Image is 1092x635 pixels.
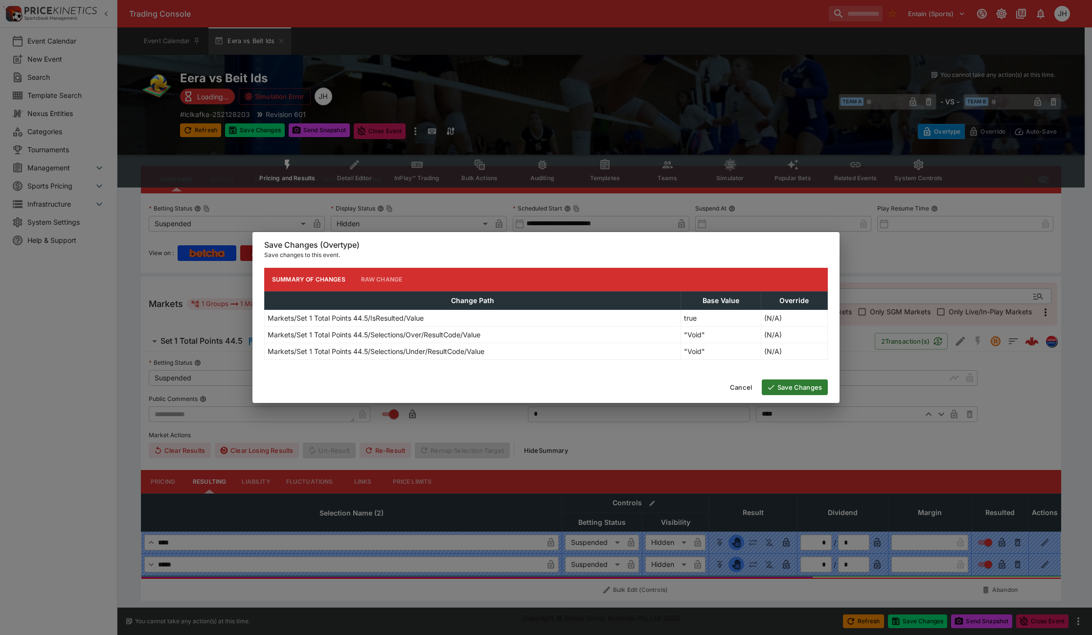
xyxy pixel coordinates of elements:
[762,379,828,395] button: Save Changes
[681,343,761,359] td: "Void"
[724,379,758,395] button: Cancel
[761,291,827,309] th: Override
[268,313,424,323] p: Markets/Set 1 Total Points 44.5/IsResulted/Value
[268,346,484,356] p: Markets/Set 1 Total Points 44.5/Selections/Under/ResultCode/Value
[264,250,828,260] p: Save changes to this event.
[681,326,761,343] td: "Void"
[264,268,353,291] button: Summary of Changes
[761,343,827,359] td: (N/A)
[761,309,827,326] td: (N/A)
[353,268,410,291] button: Raw Change
[268,329,480,340] p: Markets/Set 1 Total Points 44.5/Selections/Over/ResultCode/Value
[761,326,827,343] td: (N/A)
[681,291,761,309] th: Base Value
[265,291,681,309] th: Change Path
[681,309,761,326] td: true
[264,240,828,250] h6: Save Changes (Overtype)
